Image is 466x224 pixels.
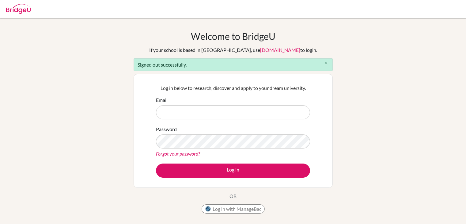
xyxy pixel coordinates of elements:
[324,61,328,65] i: close
[229,192,237,200] p: OR
[191,31,275,42] h1: Welcome to BridgeU
[156,96,168,104] label: Email
[156,164,310,178] button: Log in
[6,4,31,14] img: Bridge-U
[156,126,177,133] label: Password
[149,46,317,54] div: If your school is based in [GEOGRAPHIC_DATA], use to login.
[156,84,310,92] p: Log in below to research, discover and apply to your dream university.
[134,58,333,71] div: Signed out successfully.
[202,204,265,214] button: Log in with ManageBac
[260,47,300,53] a: [DOMAIN_NAME]
[320,59,332,68] button: Close
[156,151,200,156] a: Forgot your password?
